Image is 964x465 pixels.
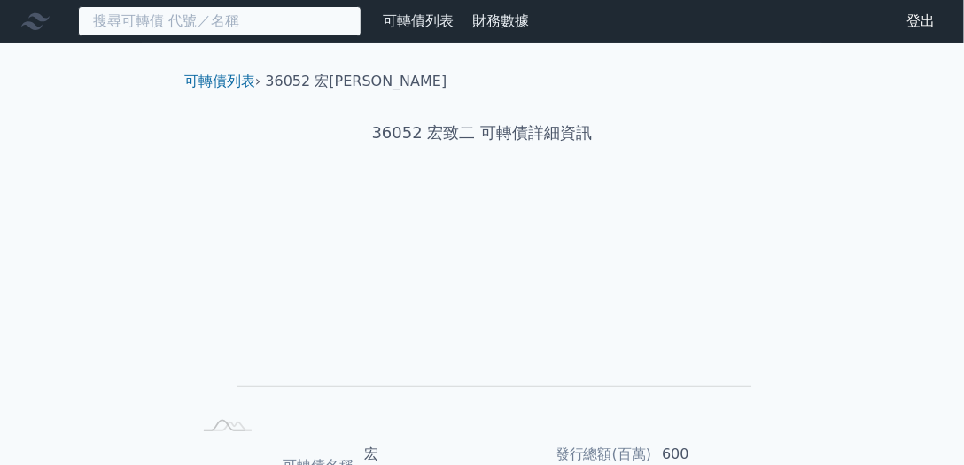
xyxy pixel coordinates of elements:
input: 搜尋可轉債 代號／名稱 [78,6,361,36]
li: › [184,71,260,92]
a: 財務數據 [472,12,529,29]
h1: 36052 宏致二 可轉債詳細資訊 [170,120,794,145]
a: 登出 [893,7,950,35]
g: Chart [221,201,752,413]
a: 可轉債列表 [383,12,454,29]
a: 可轉債列表 [184,73,255,89]
li: 36052 宏[PERSON_NAME] [266,71,447,92]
